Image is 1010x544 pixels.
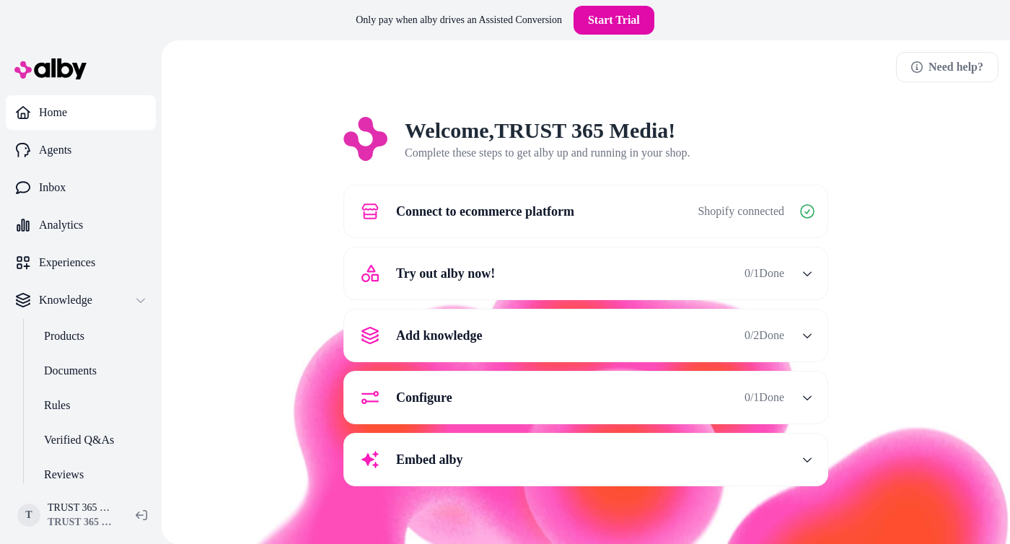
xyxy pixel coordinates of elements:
[6,133,156,167] a: Agents
[30,388,156,423] a: Rules
[30,457,156,492] a: Reviews
[39,216,83,234] p: Analytics
[356,13,562,27] p: Only pay when alby drives an Assisted Conversion
[30,354,156,388] a: Documents
[353,318,819,353] button: Add knowledge0/2Done
[48,501,113,515] p: TRUST 365 Media Shopify
[405,146,690,159] span: Complete these steps to get alby up and running in your shop.
[6,95,156,130] a: Home
[745,265,784,282] span: 0 / 1 Done
[896,52,998,82] a: Need help?
[343,117,387,161] img: Logo
[30,423,156,457] a: Verified Q&As
[405,117,690,144] h2: Welcome, TRUST 365 Media !
[6,283,156,317] button: Knowledge
[745,327,784,344] span: 0 / 2 Done
[6,245,156,280] a: Experiences
[39,291,92,309] p: Knowledge
[353,256,819,291] button: Try out alby now!0/1Done
[9,492,124,538] button: TTRUST 365 Media ShopifyTRUST 365 Media
[745,389,784,406] span: 0 / 1 Done
[30,319,156,354] a: Products
[44,397,70,414] p: Rules
[39,104,67,121] p: Home
[17,504,40,527] span: T
[6,208,156,242] a: Analytics
[6,170,156,205] a: Inbox
[353,380,819,415] button: Configure0/1Done
[48,515,113,530] span: TRUST 365 Media
[39,141,71,159] p: Agents
[396,325,483,346] span: Add knowledge
[44,466,84,483] p: Reviews
[39,254,95,271] p: Experiences
[14,58,87,79] img: alby Logo
[353,194,819,229] button: Connect to ecommerce platformShopify connected
[698,203,784,220] span: Shopify connected
[162,250,1010,544] img: alby Bubble
[44,431,114,449] p: Verified Q&As
[574,6,654,35] a: Start Trial
[39,179,66,196] p: Inbox
[396,387,452,408] span: Configure
[396,449,463,470] span: Embed alby
[353,442,819,477] button: Embed alby
[44,328,84,345] p: Products
[44,362,97,380] p: Documents
[396,263,495,284] span: Try out alby now!
[396,201,574,221] span: Connect to ecommerce platform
